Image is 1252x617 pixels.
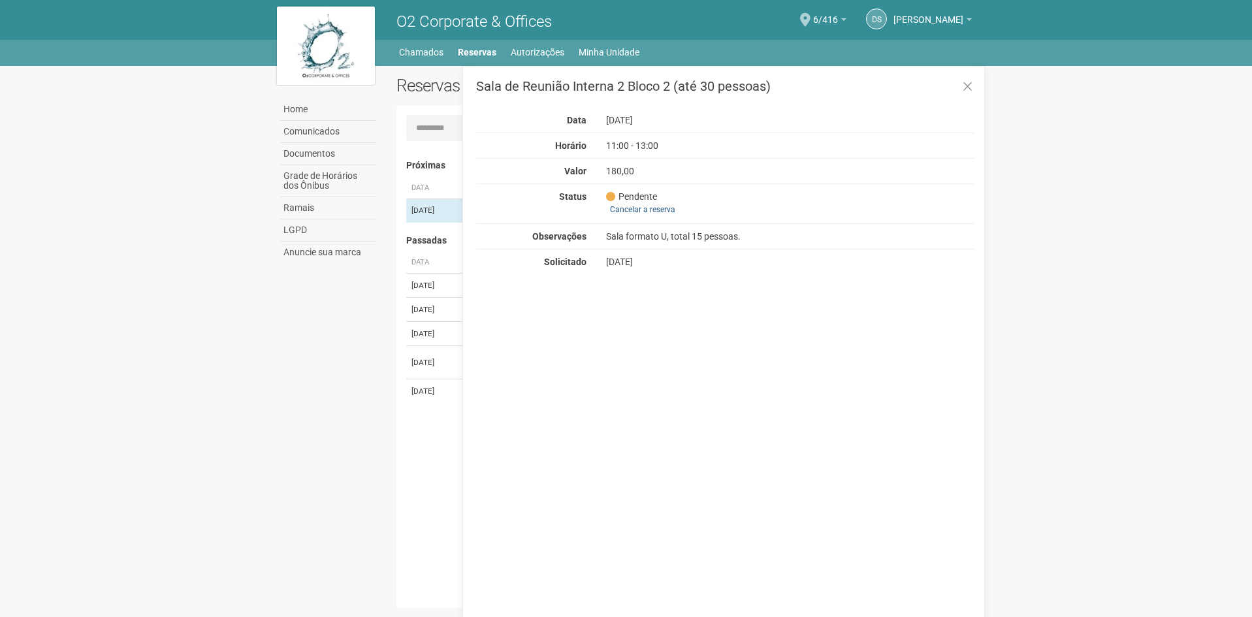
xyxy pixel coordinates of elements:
h2: Reservas [396,76,676,95]
th: Data [406,178,458,199]
strong: Horário [555,140,586,151]
strong: Solicitado [544,257,586,267]
a: Autorizações [511,43,564,61]
div: [DATE] [596,114,856,126]
td: [DATE] [406,346,458,379]
strong: Data [567,115,586,125]
div: Sala formato U, total 15 pessoas. [596,230,856,242]
h4: Passadas [406,236,966,245]
a: Home [280,99,377,121]
td: [DATE] [406,274,458,298]
a: DS [866,8,887,29]
td: [DATE] [406,298,458,322]
td: Sala de Reunião Interna 2 Bloco 2 (até 30 pessoas) [458,298,835,322]
span: Daniel Santos [893,2,963,25]
th: Área ou Serviço [458,178,835,199]
th: Área ou Serviço [458,252,835,274]
a: Grade de Horários dos Ônibus [280,165,377,197]
div: 180,00 [596,165,856,177]
a: Cancelar a reserva [606,202,679,217]
a: Documentos [280,143,377,165]
td: [DATE] [406,198,458,223]
strong: Status [559,191,586,202]
th: Data [406,252,458,274]
h3: Sala de Reunião Interna 2 Bloco 2 (até 30 pessoas) [476,80,974,93]
a: Ramais [280,197,377,219]
strong: Observações [532,231,586,242]
span: Pendente [606,191,657,202]
a: Chamados [399,43,443,61]
td: Sala de Reunião Externa 1A (até 8 pessoas) [458,346,835,379]
td: Sala de Reunião Interna 2 Bloco 2 (até 30 pessoas) [458,198,835,223]
strong: Valor [564,166,586,176]
td: Sala de Reunião Interna 2 Bloco 2 (até 30 pessoas) [458,322,835,346]
div: 11:00 - 13:00 [596,140,856,151]
td: [DATE] [406,379,458,403]
td: [DATE] [406,322,458,346]
span: O2 Corporate & Offices [396,12,552,31]
td: Sala de Reunião Externa 1A (até 8 pessoas) [458,379,835,403]
a: LGPD [280,219,377,242]
a: [PERSON_NAME] [893,16,972,27]
span: 6/416 [813,2,838,25]
a: Minha Unidade [579,43,639,61]
h4: Próximas [406,161,966,170]
td: Área Coffee Break (Pré-Função) Bloco 4 [458,274,835,298]
a: Anuncie sua marca [280,242,377,263]
a: 6/416 [813,16,846,27]
a: Reservas [458,43,496,61]
img: logo.jpg [277,7,375,85]
div: [DATE] [596,256,856,268]
a: Comunicados [280,121,377,143]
